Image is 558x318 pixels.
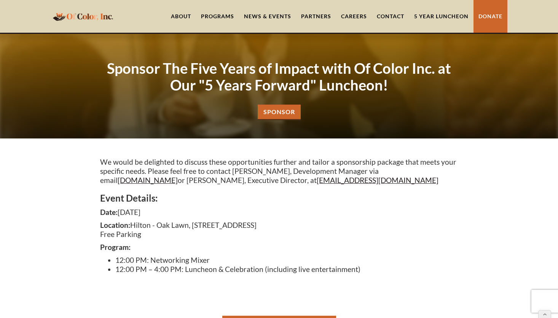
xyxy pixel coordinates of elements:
[100,221,130,229] strong: Location:
[258,105,301,120] a: Sponsor
[107,59,451,94] strong: Sponsor The Five Years of Impact with Of Color Inc. at Our "5 Years Forward" Luncheon!
[317,176,438,184] a: [EMAIL_ADDRESS][DOMAIN_NAME]
[100,221,458,239] p: Hilton - Oak Lawn, [STREET_ADDRESS] Free Parking
[201,13,234,20] div: Programs
[115,256,458,265] li: 12:00 PM: Networking Mixer
[100,243,131,251] strong: Program:
[118,176,178,184] a: [DOMAIN_NAME]
[100,192,158,204] strong: Event Details:
[115,265,458,274] li: 12:00 PM – 4:00 PM: Luncheon & Celebration (including live entertainment)
[100,208,118,216] strong: Date:
[51,7,115,25] a: home
[100,157,458,185] p: We would be delighted to discuss these opportunities further and tailor a sponsorship package tha...
[100,208,458,217] p: [DATE]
